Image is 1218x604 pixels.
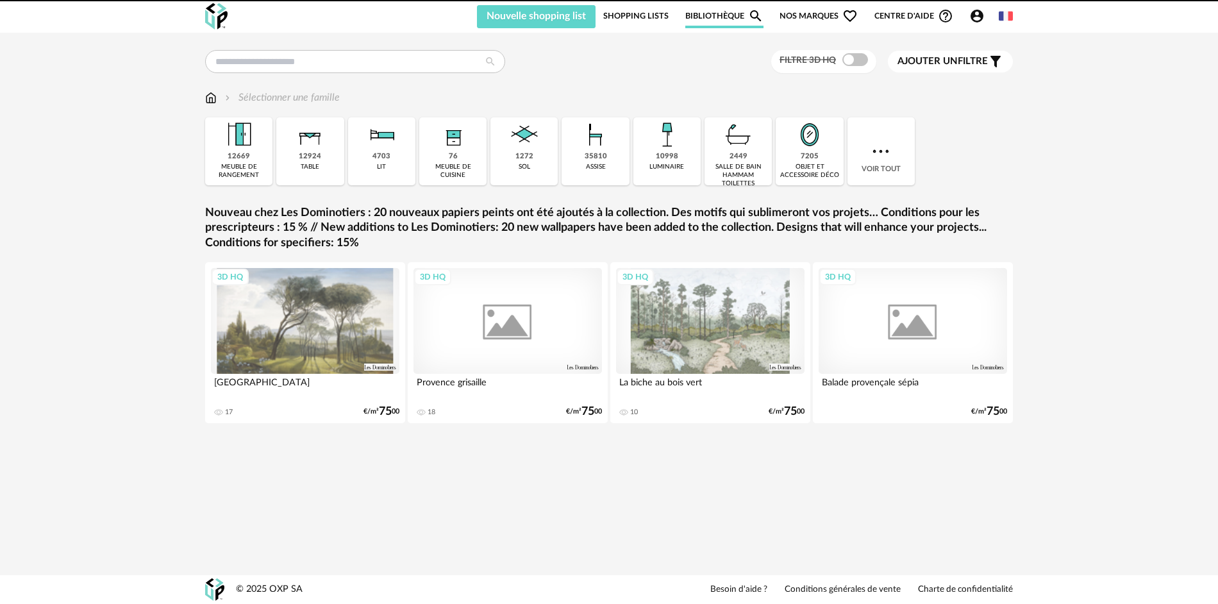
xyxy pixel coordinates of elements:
[449,152,458,162] div: 76
[869,140,892,163] img: more.7b13dc1.svg
[212,269,249,285] div: 3D HQ
[507,117,542,152] img: Sol.png
[888,51,1013,72] button: Ajouter unfiltre Filter icon
[780,163,839,180] div: objet et accessoire déco
[649,163,684,171] div: luminaire
[205,90,217,105] img: svg+xml;base64,PHN2ZyB3aWR0aD0iMTYiIGhlaWdodD0iMTciIHZpZXdCb3g9IjAgMCAxNiAxNyIgZmlsbD0ibm9uZSIgeG...
[769,407,805,416] div: €/m² 00
[586,163,606,171] div: assise
[414,269,451,285] div: 3D HQ
[842,8,858,24] span: Heart Outline icon
[205,578,224,601] img: OXP
[578,117,613,152] img: Assise.png
[222,117,256,152] img: Meuble%20de%20rangement.png
[617,269,654,285] div: 3D HQ
[784,407,797,416] span: 75
[630,408,638,417] div: 10
[236,583,303,596] div: © 2025 OXP SA
[780,56,836,65] span: Filtre 3D HQ
[918,584,1013,596] a: Charte de confidentialité
[519,163,530,171] div: sol
[813,262,1013,423] a: 3D HQ Balade provençale sépia €/m²7500
[874,8,953,24] span: Centre d'aideHelp Circle Outline icon
[372,152,390,162] div: 4703
[413,374,602,399] div: Provence grisaille
[228,152,250,162] div: 12669
[819,269,856,285] div: 3D HQ
[363,407,399,416] div: €/m² 00
[897,56,958,66] span: Ajouter un
[566,407,602,416] div: €/m² 00
[515,152,533,162] div: 1272
[436,117,471,152] img: Rangement.png
[301,163,319,171] div: table
[222,90,340,105] div: Sélectionner une famille
[585,152,607,162] div: 35810
[209,163,269,180] div: meuble de rangement
[801,152,819,162] div: 7205
[603,4,669,28] a: Shopping Lists
[999,9,1013,23] img: fr
[710,584,767,596] a: Besoin d'aide ?
[205,3,228,29] img: OXP
[708,163,768,188] div: salle de bain hammam toilettes
[785,584,901,596] a: Conditions générales de vente
[792,117,827,152] img: Miroir.png
[211,374,399,399] div: [GEOGRAPHIC_DATA]
[748,8,763,24] span: Magnify icon
[730,152,747,162] div: 2449
[293,117,328,152] img: Table.png
[487,11,586,21] span: Nouvelle shopping list
[364,117,399,152] img: Literie.png
[780,4,858,28] span: Nos marques
[656,152,678,162] div: 10998
[225,408,233,417] div: 17
[988,54,1003,69] span: Filter icon
[987,407,999,416] span: 75
[847,117,915,185] div: Voir tout
[379,407,392,416] span: 75
[299,152,321,162] div: 12924
[969,8,985,24] span: Account Circle icon
[581,407,594,416] span: 75
[428,408,435,417] div: 18
[685,4,763,28] a: BibliothèqueMagnify icon
[377,163,386,171] div: lit
[205,206,1013,251] a: Nouveau chez Les Dominotiers : 20 nouveaux papiers peints ont été ajoutés à la collection. Des mo...
[477,5,596,28] button: Nouvelle shopping list
[649,117,684,152] img: Luminaire.png
[610,262,810,423] a: 3D HQ La biche au bois vert 10 €/m²7500
[819,374,1007,399] div: Balade provençale sépia
[971,407,1007,416] div: €/m² 00
[222,90,233,105] img: svg+xml;base64,PHN2ZyB3aWR0aD0iMTYiIGhlaWdodD0iMTYiIHZpZXdCb3g9IjAgMCAxNiAxNiIgZmlsbD0ibm9uZSIgeG...
[423,163,483,180] div: meuble de cuisine
[721,117,756,152] img: Salle%20de%20bain.png
[969,8,990,24] span: Account Circle icon
[408,262,608,423] a: 3D HQ Provence grisaille 18 €/m²7500
[897,55,988,68] span: filtre
[938,8,953,24] span: Help Circle Outline icon
[616,374,805,399] div: La biche au bois vert
[205,262,405,423] a: 3D HQ [GEOGRAPHIC_DATA] 17 €/m²7500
